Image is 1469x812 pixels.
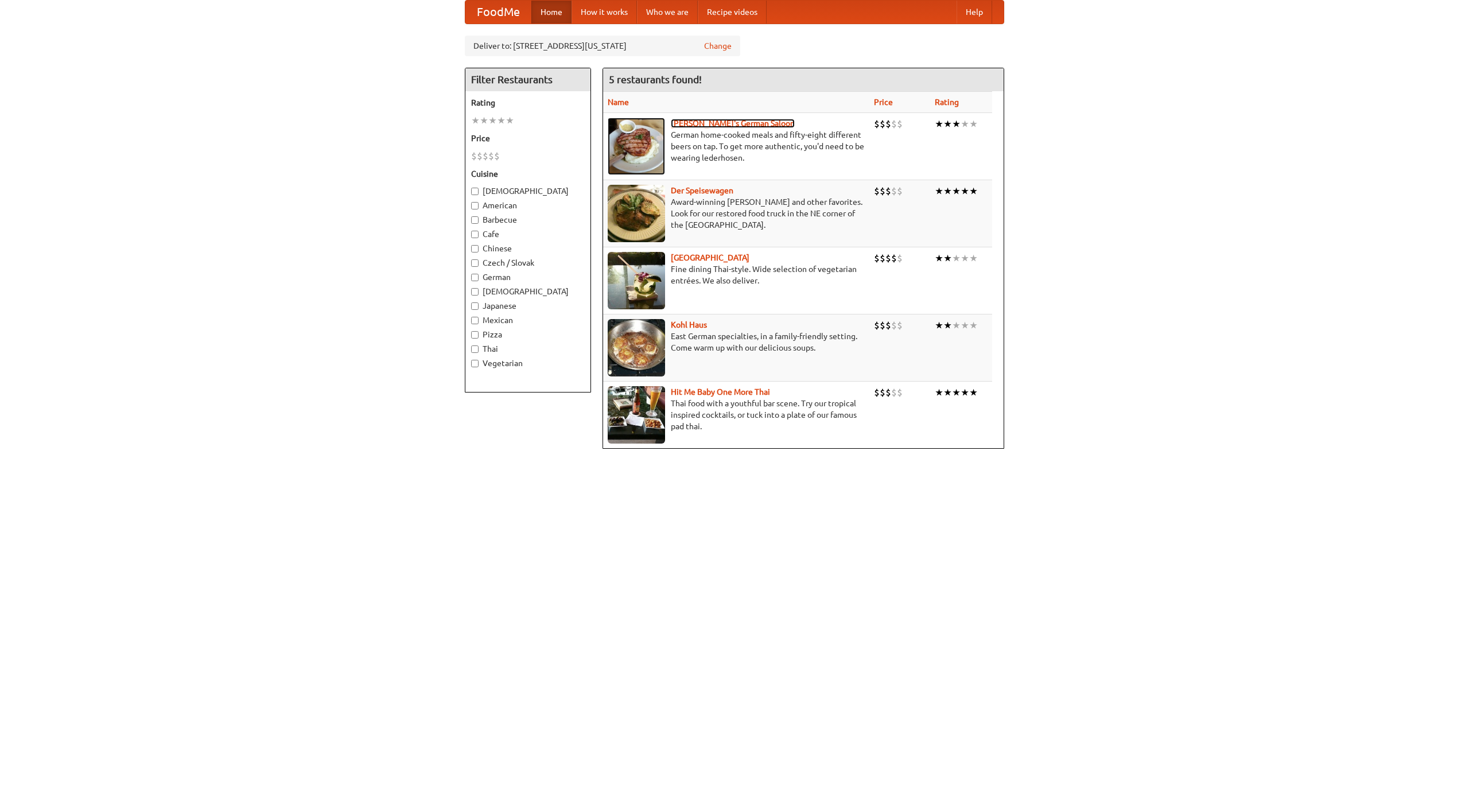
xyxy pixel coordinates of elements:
li: ★ [969,118,978,130]
li: ★ [952,252,961,265]
label: German [471,271,585,283]
p: Fine dining Thai-style. Wide selection of vegetarian entrées. We also deliver. [608,263,865,286]
input: American [471,202,479,209]
img: babythai.jpg [608,386,665,444]
li: $ [494,150,500,162]
label: Thai [471,343,585,355]
a: Der Speisewagen [671,186,733,195]
li: $ [891,386,897,399]
div: Deliver to: [STREET_ADDRESS][US_STATE] [465,36,740,56]
li: ★ [497,114,506,127]
li: $ [885,319,891,332]
a: Name [608,98,629,107]
label: Cafe [471,228,585,240]
a: Price [874,98,893,107]
label: Chinese [471,243,585,254]
h4: Filter Restaurants [465,68,590,91]
li: ★ [961,319,969,332]
li: ★ [952,386,961,399]
input: Cafe [471,231,479,238]
li: $ [897,319,903,332]
p: East German specialties, in a family-friendly setting. Come warm up with our delicious soups. [608,331,865,353]
a: Home [531,1,572,24]
li: $ [483,150,488,162]
li: ★ [935,252,943,265]
li: ★ [969,319,978,332]
li: $ [897,185,903,197]
li: ★ [969,252,978,265]
li: ★ [506,114,514,127]
label: Czech / Slovak [471,257,585,269]
a: How it works [572,1,637,24]
label: American [471,200,585,211]
li: $ [874,252,880,265]
a: FoodMe [465,1,531,24]
input: Vegetarian [471,360,479,367]
input: Thai [471,345,479,353]
img: speisewagen.jpg [608,185,665,242]
input: Pizza [471,331,479,339]
li: $ [874,319,880,332]
input: German [471,274,479,281]
li: $ [874,118,880,130]
label: Japanese [471,300,585,312]
input: [DEMOGRAPHIC_DATA] [471,188,479,195]
li: ★ [480,114,488,127]
img: esthers.jpg [608,118,665,175]
input: Czech / Slovak [471,259,479,267]
a: [PERSON_NAME]'s German Saloon [671,119,795,128]
label: [DEMOGRAPHIC_DATA] [471,286,585,297]
li: ★ [961,185,969,197]
li: $ [891,252,897,265]
ng-pluralize: 5 restaurants found! [609,74,702,85]
li: ★ [961,386,969,399]
li: ★ [952,118,961,130]
li: $ [891,118,897,130]
label: Vegetarian [471,358,585,369]
img: kohlhaus.jpg [608,319,665,376]
li: ★ [935,319,943,332]
li: ★ [943,118,952,130]
li: $ [885,118,891,130]
input: Japanese [471,302,479,310]
li: $ [880,386,885,399]
li: $ [880,319,885,332]
li: ★ [952,319,961,332]
h5: Rating [471,97,585,108]
a: Rating [935,98,959,107]
a: Recipe videos [698,1,767,24]
li: $ [477,150,483,162]
li: ★ [935,185,943,197]
li: ★ [943,185,952,197]
li: ★ [943,252,952,265]
input: Chinese [471,245,479,252]
li: $ [880,252,885,265]
li: ★ [961,118,969,130]
li: $ [885,252,891,265]
li: $ [897,386,903,399]
h5: Cuisine [471,168,585,180]
a: [GEOGRAPHIC_DATA] [671,253,749,262]
li: $ [880,185,885,197]
a: Hit Me Baby One More Thai [671,387,770,397]
li: $ [891,319,897,332]
label: Mexican [471,314,585,326]
li: $ [880,118,885,130]
label: [DEMOGRAPHIC_DATA] [471,185,585,197]
li: ★ [935,118,943,130]
li: $ [897,252,903,265]
li: ★ [952,185,961,197]
li: $ [874,386,880,399]
li: $ [891,185,897,197]
li: ★ [935,386,943,399]
p: Thai food with a youthful bar scene. Try our tropical inspired cocktails, or tuck into a plate of... [608,398,865,432]
a: Change [704,40,732,52]
li: ★ [969,386,978,399]
li: ★ [471,114,480,127]
input: Barbecue [471,216,479,224]
a: Kohl Haus [671,320,707,329]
